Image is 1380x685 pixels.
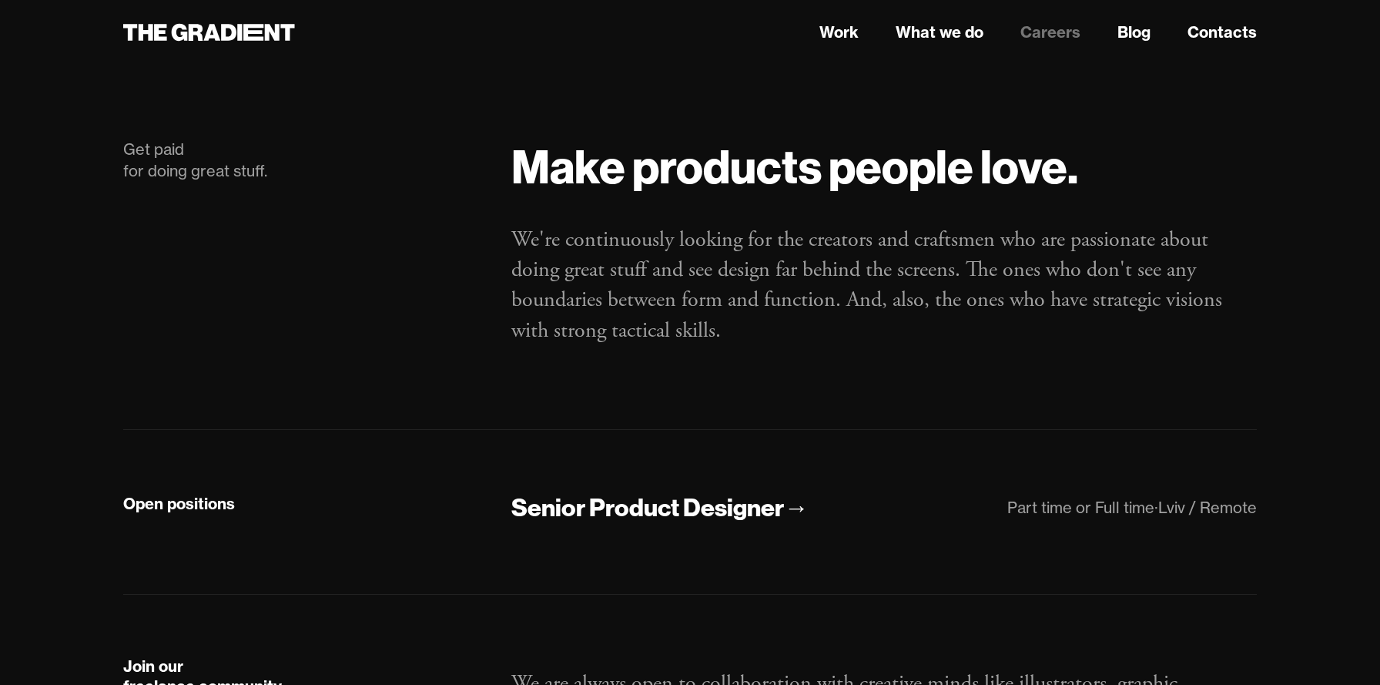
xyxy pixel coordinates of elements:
[819,21,859,44] a: Work
[123,139,481,182] div: Get paid for doing great stuff.
[784,492,809,524] div: →
[511,137,1078,196] strong: Make products people love.
[511,225,1257,346] p: We're continuously looking for the creators and craftsmen who are passionate about doing great st...
[1007,498,1154,517] div: Part time or Full time
[1158,498,1257,517] div: Lviv / Remote
[1187,21,1257,44] a: Contacts
[511,492,809,525] a: Senior Product Designer→
[511,492,784,524] div: Senior Product Designer
[1154,498,1158,517] div: ·
[1020,21,1080,44] a: Careers
[896,21,983,44] a: What we do
[1117,21,1151,44] a: Blog
[123,494,235,513] strong: Open positions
